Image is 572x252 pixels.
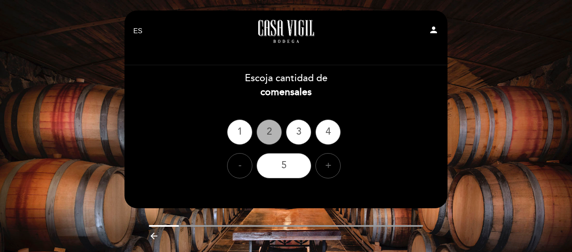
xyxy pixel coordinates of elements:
div: Escoja cantidad de [124,72,448,99]
i: person [429,25,439,35]
div: 3 [286,119,311,145]
div: 2 [257,119,282,145]
b: comensales [260,86,312,98]
button: person [429,25,439,38]
div: 5 [257,153,311,178]
div: + [315,153,341,178]
div: - [227,153,252,178]
a: Casa Vigil - Restaurante [233,20,339,43]
div: 4 [315,119,341,145]
div: 1 [227,119,252,145]
i: arrow_backward [149,231,159,241]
